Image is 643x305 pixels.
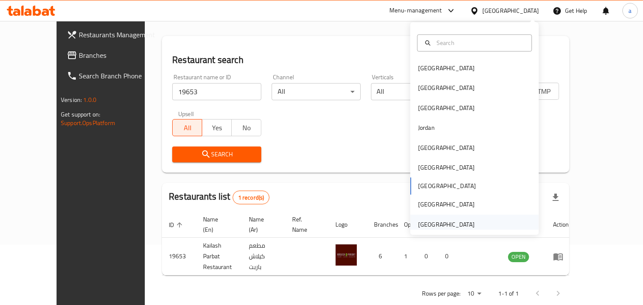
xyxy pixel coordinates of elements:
button: Yes [202,119,232,136]
div: Jordan [418,123,435,133]
span: 1.0.0 [83,94,96,105]
span: Version: [61,94,82,105]
span: Search [179,149,254,160]
span: All [176,122,199,134]
div: Menu [553,251,569,262]
span: Branches [79,50,157,60]
div: Export file [545,187,566,208]
label: Upsell [178,111,194,117]
span: a [628,6,631,15]
button: All [172,119,202,136]
p: Rows per page: [422,288,461,299]
a: Search Branch Phone [60,66,164,86]
td: 6 [367,238,397,275]
span: No [235,122,258,134]
td: 0 [418,238,438,275]
span: Restaurants Management [79,30,157,40]
div: [GEOGRAPHIC_DATA] [418,220,475,229]
th: Logo [329,212,367,238]
th: Branches [367,212,397,238]
span: 1 record(s) [233,194,269,202]
span: Search Branch Phone [79,71,157,81]
th: Action [546,212,576,238]
button: Search [172,147,261,162]
input: Search for restaurant name or ID.. [172,83,261,100]
td: مطعم كيلاش باربت [242,238,285,275]
div: [GEOGRAPHIC_DATA] [418,63,475,73]
th: Open [397,212,418,238]
img: Kailash Parbat Restaurant [335,244,357,266]
div: Total records count [233,191,270,204]
div: [GEOGRAPHIC_DATA] [418,103,475,113]
td: 0 [438,238,459,275]
a: Restaurants Management [60,24,164,45]
p: 1-1 of 1 [498,288,519,299]
div: All [371,83,460,100]
span: Get support on: [61,109,100,120]
span: Name (En) [203,214,232,235]
div: Rows per page: [464,287,484,300]
span: OPEN [508,252,529,262]
div: [GEOGRAPHIC_DATA] [418,84,475,93]
div: [GEOGRAPHIC_DATA] [418,163,475,172]
h2: Restaurants list [169,190,269,204]
div: [GEOGRAPHIC_DATA] [482,6,539,15]
td: Kailash Parbat Restaurant [196,238,242,275]
span: POS group [466,214,491,235]
span: Ref. Name [292,214,318,235]
span: TMP [533,85,556,98]
span: Name (Ar) [249,214,275,235]
button: No [231,119,261,136]
td: 1 [397,238,418,275]
div: [GEOGRAPHIC_DATA] [418,200,475,209]
div: All [272,83,361,100]
h2: Restaurant search [172,54,559,66]
span: ID [169,220,185,230]
div: [GEOGRAPHIC_DATA] [418,143,475,152]
input: Search [433,38,526,48]
a: Branches [60,45,164,66]
div: Menu-management [389,6,442,16]
table: enhanced table [162,212,576,275]
button: TMP [529,83,559,100]
span: Yes [206,122,228,134]
a: Support.OpsPlatform [61,117,115,129]
td: 19653 [162,238,196,275]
